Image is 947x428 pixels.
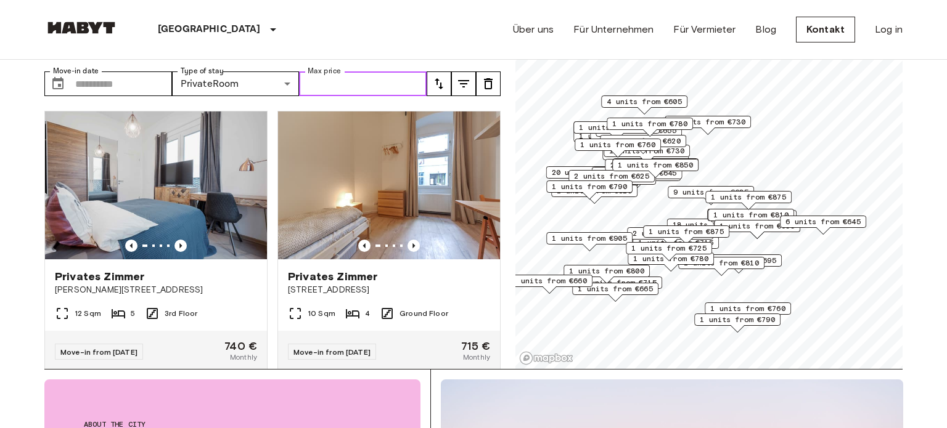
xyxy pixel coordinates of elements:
span: 1 units from €730 [670,116,745,127]
div: Map marker [626,242,712,261]
span: 1 units from €810 [684,257,759,269]
div: Map marker [506,275,592,294]
div: Map marker [600,135,686,154]
a: Kontakt [796,17,855,42]
span: Move-in from [DATE] [60,347,137,357]
span: 2 units from €625 [574,171,649,182]
img: Marketing picture of unit DE-01-191-04M [278,111,500,259]
span: 1 units from €780 [612,118,687,129]
div: Map marker [667,219,758,238]
span: 12 Sqm [75,308,101,319]
div: PrivateRoom [172,71,300,96]
a: Für Unternehmen [573,22,654,37]
span: 1 units from €620 [579,122,654,133]
div: Map marker [546,166,637,185]
span: 2 units from €655 [610,159,686,171]
label: Move-in date [53,66,99,76]
a: Für Vermieter [673,22,736,37]
div: Map marker [707,209,793,228]
label: Max price [308,66,341,76]
a: Marketing picture of unit DE-01-191-04MPrevious imagePrevious imagePrivates Zimmer[STREET_ADDRESS... [277,111,501,373]
div: Map marker [575,139,661,158]
img: Habyt [44,22,118,34]
span: Privates Zimmer [288,269,377,284]
button: Choose date [46,71,70,96]
div: Map marker [546,180,633,200]
button: Previous image [358,240,371,252]
div: Map marker [592,167,683,186]
span: 12 units from €645 [597,168,677,179]
div: Map marker [605,159,691,178]
span: Privates Zimmer [55,269,144,284]
span: 4 [365,308,370,319]
span: [PERSON_NAME][STREET_ADDRESS] [55,284,257,296]
span: 2 units from €865 [633,228,708,239]
span: 1 units from €875 [649,226,724,237]
span: Monthly [230,352,257,363]
p: [GEOGRAPHIC_DATA] [158,22,261,37]
div: Map marker [780,216,866,235]
button: Previous image [174,240,187,252]
span: 1 units from €850 [618,159,693,171]
span: 1 units from €790 [700,314,775,325]
span: 1 units from €665 [578,283,653,294]
span: 1 units from €695 [719,220,795,232]
span: 1 units from €760 [580,139,655,150]
div: Map marker [627,227,713,246]
div: Map marker [573,121,660,140]
button: Previous image [125,240,137,252]
button: tune [476,71,501,96]
span: 1 units from €760 [710,303,785,314]
a: Mapbox logo [519,351,573,365]
div: Map marker [643,225,729,244]
span: Ground Floor [400,308,448,319]
span: [STREET_ADDRESS] [288,284,490,296]
span: 715 € [461,341,490,352]
span: 1 units from €905 [552,233,627,244]
div: Map marker [628,252,714,272]
div: Map marker [612,159,699,178]
span: 5 [131,308,135,319]
span: 18 units from €650 [673,219,752,230]
div: Map marker [705,302,791,321]
div: Map marker [564,265,650,284]
button: Previous image [408,240,420,252]
span: 1 units from €875 [711,192,786,203]
span: 6 units from €645 [785,216,861,227]
img: Marketing picture of unit DE-01-008-005-03HF [45,111,267,259]
span: 10 Sqm [308,308,335,319]
span: 1 units from €695 [701,255,776,266]
div: Map marker [546,232,633,251]
span: 4 units from €605 [607,96,682,107]
a: Marketing picture of unit DE-01-008-005-03HFPrevious imagePrevious imagePrivates Zimmer[PERSON_NA... [44,111,268,373]
span: 1 units from €620 [605,135,681,147]
span: 740 € [224,341,257,352]
span: 1 units from €725 [631,243,707,254]
div: Map marker [708,209,794,228]
a: Blog [755,22,776,37]
button: tune [451,71,476,96]
a: Über uns [513,22,554,37]
span: 1 units from €800 [569,265,644,277]
div: Map marker [607,118,693,137]
div: Map marker [601,95,687,115]
div: Map marker [568,170,655,189]
span: 1 units from €660 [512,275,587,286]
div: Map marker [668,186,754,205]
label: Type of stay [181,66,224,76]
div: Map marker [694,313,781,333]
a: Log in [875,22,903,37]
span: 3rd Floor [165,308,197,319]
span: 20 units from €655 [552,167,631,178]
span: Move-in from [DATE] [293,347,371,357]
div: Map marker [572,283,658,302]
span: 9 units from €635 [673,187,748,198]
div: Map marker [665,116,751,135]
span: 1 units from €790 [552,181,627,192]
button: tune [427,71,451,96]
span: 1 units from €810 [713,209,789,220]
div: Map marker [705,191,792,210]
span: Monthly [463,352,490,363]
div: Map marker [714,220,800,239]
div: Map marker [678,257,765,276]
